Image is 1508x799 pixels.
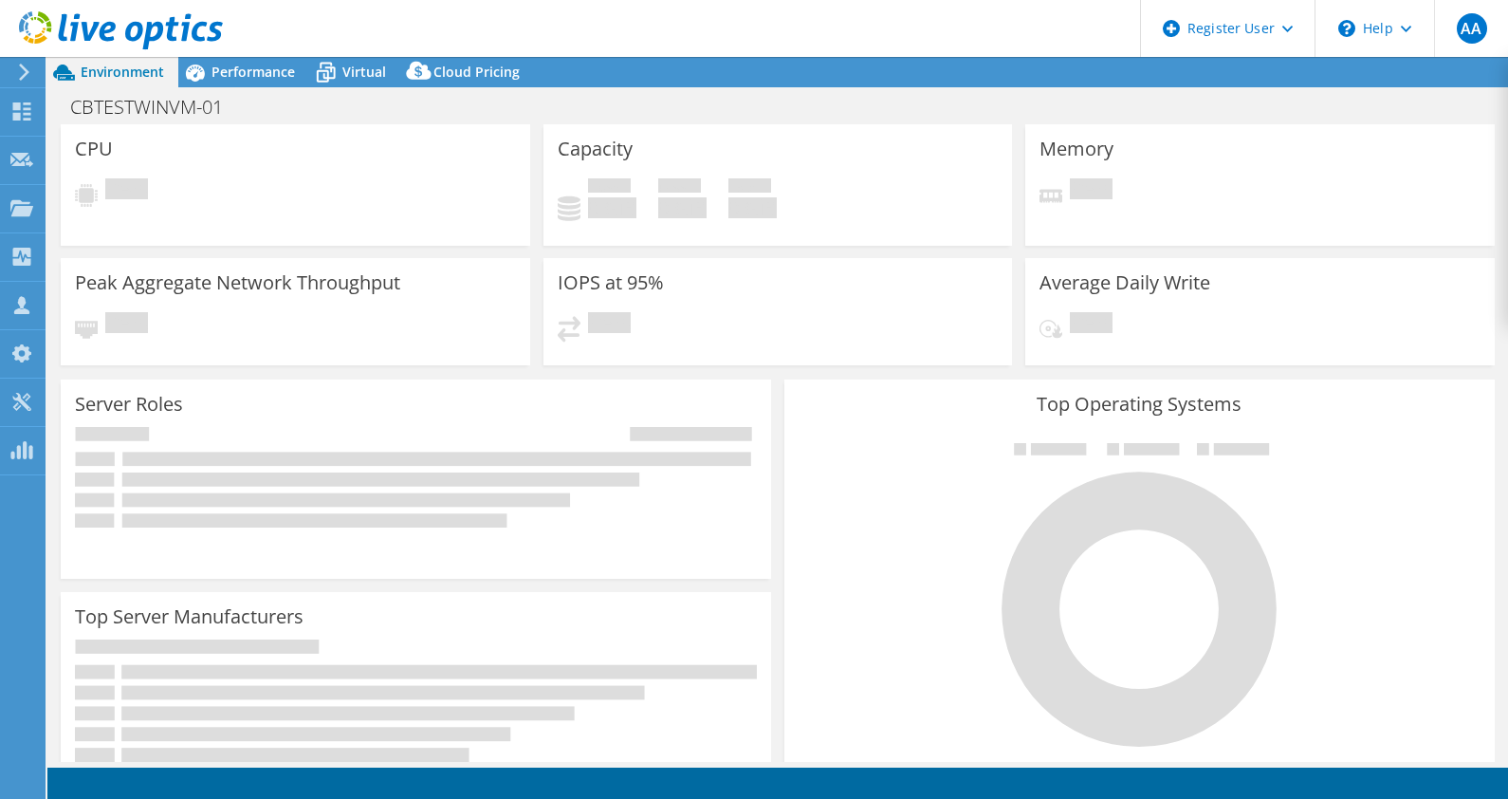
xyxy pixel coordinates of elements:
[75,272,400,293] h3: Peak Aggregate Network Throughput
[342,63,386,81] span: Virtual
[1039,272,1210,293] h3: Average Daily Write
[211,63,295,81] span: Performance
[75,394,183,415] h3: Server Roles
[62,97,252,118] h1: CBTESTWINVM-01
[1457,13,1487,44] span: AA
[799,394,1480,415] h3: Top Operating Systems
[728,178,771,197] span: Total
[558,139,633,159] h3: Capacity
[1039,139,1113,159] h3: Memory
[105,312,148,338] span: Pending
[558,272,664,293] h3: IOPS at 95%
[658,178,701,197] span: Free
[1070,312,1113,338] span: Pending
[658,197,707,218] h4: 0 GiB
[433,63,520,81] span: Cloud Pricing
[588,312,631,338] span: Pending
[75,606,303,627] h3: Top Server Manufacturers
[105,178,148,204] span: Pending
[588,178,631,197] span: Used
[1070,178,1113,204] span: Pending
[75,139,113,159] h3: CPU
[728,197,777,218] h4: 0 GiB
[1338,20,1355,37] svg: \n
[588,197,636,218] h4: 0 GiB
[81,63,164,81] span: Environment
